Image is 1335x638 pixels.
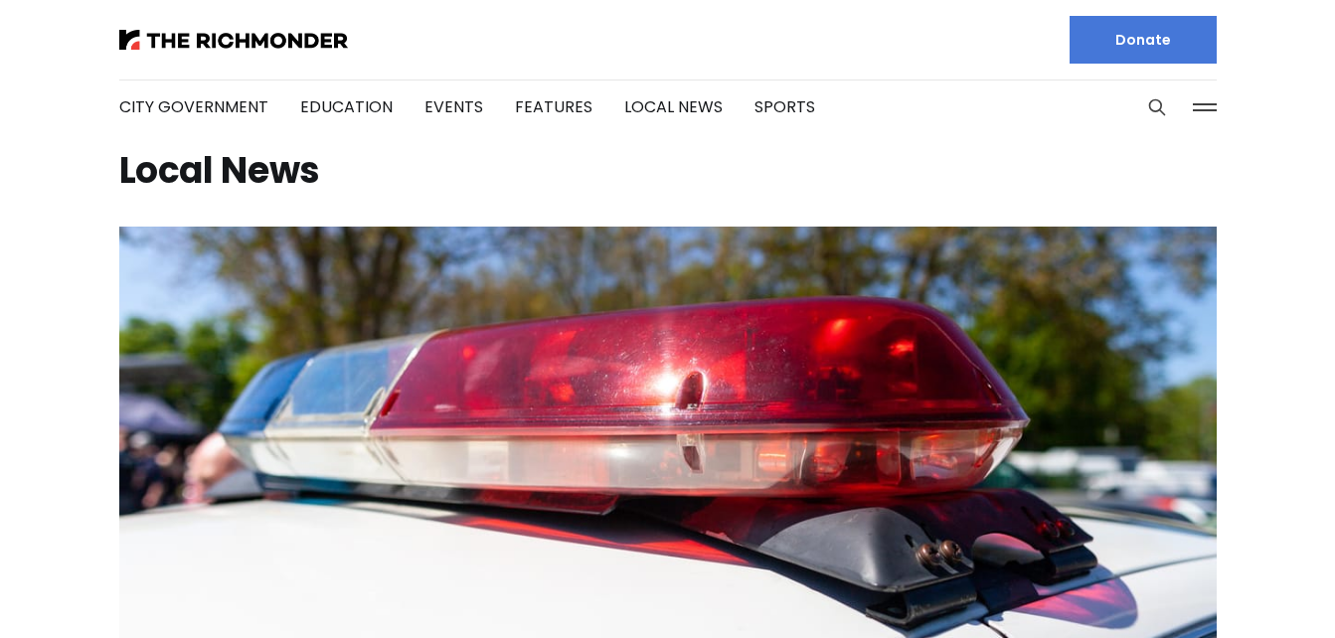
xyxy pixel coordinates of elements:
img: The Richmonder [119,30,348,50]
a: Sports [754,95,815,118]
a: Local News [624,95,723,118]
a: City Government [119,95,268,118]
button: Search this site [1142,92,1172,122]
a: Features [515,95,592,118]
iframe: portal-trigger [1167,541,1335,638]
a: Education [300,95,393,118]
h1: Local News [119,155,1217,187]
a: Donate [1070,16,1217,64]
a: Events [424,95,483,118]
